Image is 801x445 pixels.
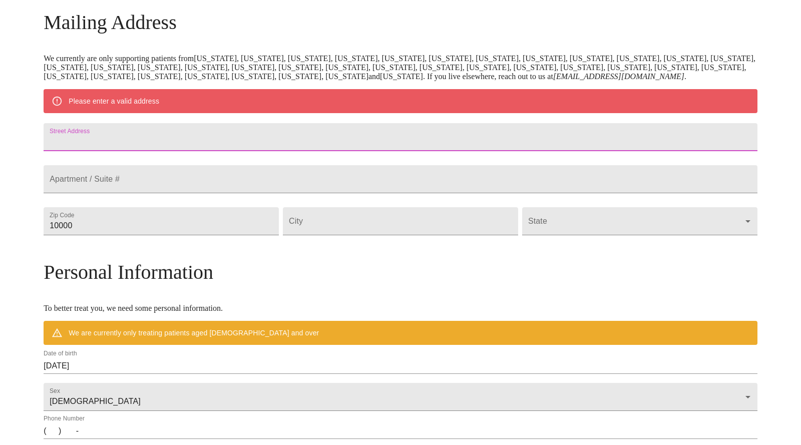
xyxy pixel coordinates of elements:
[44,11,757,34] h3: Mailing Address
[553,72,684,81] em: [EMAIL_ADDRESS][DOMAIN_NAME]
[44,351,77,357] label: Date of birth
[69,92,159,110] div: Please enter a valid address
[44,416,85,422] label: Phone Number
[69,324,319,342] div: We are currently only treating patients aged [DEMOGRAPHIC_DATA] and over
[44,54,757,81] p: We currently are only supporting patients from [US_STATE], [US_STATE], [US_STATE], [US_STATE], [U...
[44,260,757,284] h3: Personal Information
[522,207,757,235] div: ​
[44,304,757,313] p: To better treat you, we need some personal information.
[44,383,757,411] div: [DEMOGRAPHIC_DATA]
